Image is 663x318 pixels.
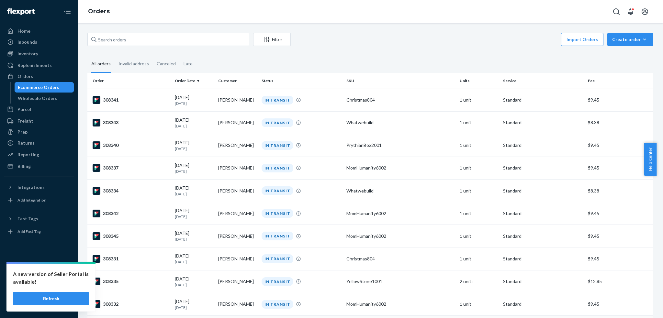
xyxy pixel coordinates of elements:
p: [DATE] [175,191,213,197]
a: Replenishments [4,60,74,71]
div: Add Integration [17,197,46,203]
td: 2 units [457,270,500,293]
input: Search orders [87,33,249,46]
button: Open notifications [624,5,637,18]
p: [DATE] [175,259,213,265]
div: IN TRANSIT [262,254,293,263]
a: Talk to Support [4,278,74,288]
div: Returns [17,140,35,146]
img: Flexport logo [7,8,35,15]
td: $9.45 [585,225,653,247]
td: 1 unit [457,293,500,315]
td: 1 unit [457,157,500,179]
th: Order Date [172,73,216,89]
div: [DATE] [175,298,213,310]
td: [PERSON_NAME] [216,89,259,111]
p: [DATE] [175,123,213,129]
div: 308332 [93,300,170,308]
a: Inbounds [4,37,74,47]
div: [DATE] [175,162,213,174]
div: IN TRANSIT [262,118,293,127]
a: Orders [4,71,74,82]
div: Customer [218,78,256,83]
div: MomHumanity6002 [346,301,455,307]
div: IN TRANSIT [262,277,293,286]
td: [PERSON_NAME] [216,293,259,315]
div: Replenishments [17,62,52,69]
td: 1 unit [457,225,500,247]
td: $9.45 [585,89,653,111]
th: Fee [585,73,653,89]
div: Late [184,55,193,72]
div: 308342 [93,210,170,217]
td: $9.45 [585,157,653,179]
td: 1 unit [457,202,500,225]
div: All orders [91,55,111,73]
div: Ecommerce Orders [18,84,59,91]
button: Integrations [4,182,74,192]
p: A new version of Seller Portal is available! [13,270,89,286]
p: Standard [503,165,583,171]
div: MomHumanity6002 [346,233,455,239]
a: Reporting [4,149,74,160]
div: Create order [612,36,648,43]
td: $9.45 [585,293,653,315]
div: [DATE] [175,230,213,242]
td: [PERSON_NAME] [216,225,259,247]
button: Help Center [644,143,657,176]
div: Wholesale Orders [18,95,57,102]
button: Filter [253,33,291,46]
button: Fast Tags [4,214,74,224]
p: Standard [503,233,583,239]
div: [DATE] [175,139,213,151]
th: Units [457,73,500,89]
div: IN TRANSIT [262,300,293,309]
div: [DATE] [175,207,213,219]
div: [DATE] [175,94,213,106]
a: Add Fast Tag [4,226,74,237]
button: Open Search Box [610,5,623,18]
td: 1 unit [457,134,500,157]
div: IN TRANSIT [262,186,293,195]
a: Returns [4,138,74,148]
td: $8.38 [585,180,653,202]
a: Settings [4,267,74,277]
a: Inventory [4,49,74,59]
p: Standard [503,301,583,307]
div: Whatwebuild [346,119,455,126]
div: 308341 [93,96,170,104]
div: Filter [253,36,290,43]
td: $12.85 [585,270,653,293]
p: Standard [503,119,583,126]
td: 1 unit [457,180,500,202]
div: [DATE] [175,185,213,197]
div: 308343 [93,119,170,126]
td: 1 unit [457,111,500,134]
button: Import Orders [561,33,603,46]
div: IN TRANSIT [262,96,293,104]
td: 1 unit [457,89,500,111]
div: Parcel [17,106,31,113]
div: 308337 [93,164,170,172]
td: [PERSON_NAME] [216,111,259,134]
p: [DATE] [175,101,213,106]
p: Standard [503,97,583,103]
td: [PERSON_NAME] [216,270,259,293]
div: IN TRANSIT [262,141,293,150]
a: Orders [88,8,110,15]
td: [PERSON_NAME] [216,247,259,270]
div: Add Fast Tag [17,229,41,234]
td: [PERSON_NAME] [216,157,259,179]
p: Standard [503,278,583,285]
div: 308334 [93,187,170,195]
p: Standard [503,210,583,217]
button: Open account menu [638,5,651,18]
div: IN TRANSIT [262,232,293,240]
th: Service [500,73,585,89]
td: 1 unit [457,247,500,270]
div: Orders [17,73,33,80]
button: Give Feedback [4,300,74,310]
a: Parcel [4,104,74,115]
a: Freight [4,116,74,126]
